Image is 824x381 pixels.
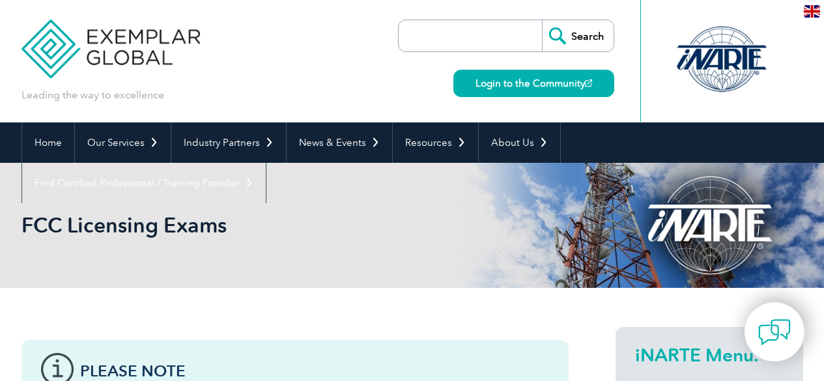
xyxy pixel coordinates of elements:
a: Our Services [75,122,171,163]
a: About Us [479,122,560,163]
p: Leading the way to excellence [21,88,164,102]
h3: Please note [80,363,549,379]
h2: FCC Licensing Exams [21,215,569,236]
a: Industry Partners [171,122,286,163]
input: Search [542,20,614,51]
a: Find Certified Professional / Training Provider [22,163,266,203]
a: Login to the Community [453,70,614,97]
h2: iNARTE Menu. [635,345,784,365]
a: Resources [393,122,478,163]
img: contact-chat.png [758,316,791,348]
img: en [804,5,820,18]
img: open_square.png [585,79,592,87]
a: News & Events [287,122,392,163]
a: Home [22,122,74,163]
